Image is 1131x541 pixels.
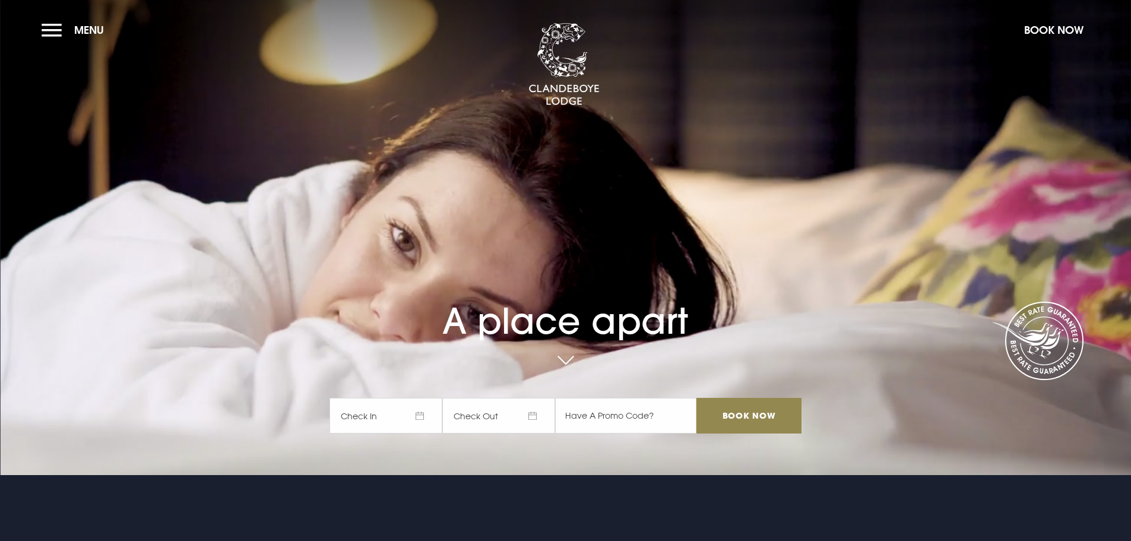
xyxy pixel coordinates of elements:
span: Menu [74,23,104,37]
h1: A place apart [330,267,801,342]
img: Clandeboye Lodge [528,23,600,106]
span: Check Out [442,398,555,434]
button: Book Now [1018,17,1089,43]
input: Have A Promo Code? [555,398,696,434]
input: Book Now [696,398,801,434]
span: Check In [330,398,442,434]
button: Menu [42,17,110,43]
